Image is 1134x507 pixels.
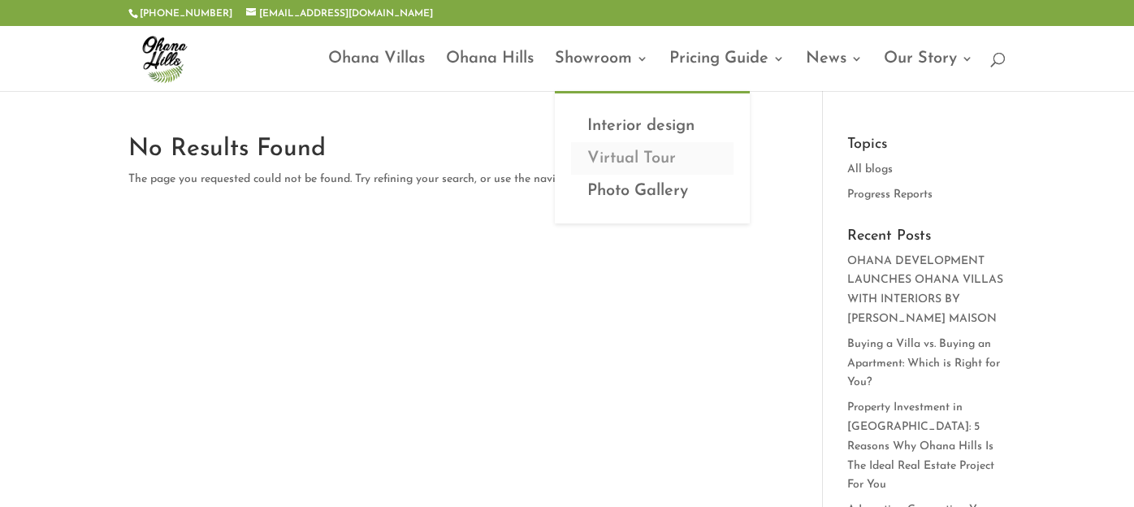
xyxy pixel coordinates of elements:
[847,163,893,175] a: All blogs
[669,53,785,91] a: Pricing Guide
[128,137,774,170] h1: No Results Found
[446,53,534,91] a: Ohana Hills
[571,142,734,175] a: Virtual Tour
[847,338,1000,389] a: Buying a Villa vs. Buying an Apartment: Which is Right for You?
[140,9,232,19] a: [PHONE_NUMBER]
[132,26,197,91] img: ohana-hills
[128,170,774,189] p: The page you requested could not be found. Try refining your search, or use the navigation above ...
[847,401,994,491] a: Property Investment in [GEOGRAPHIC_DATA]: 5 Reasons Why Ohana Hills Is The Ideal Real Estate Proj...
[328,53,425,91] a: Ohana Villas
[847,255,1003,325] a: OHANA DEVELOPMENT LAUNCHES OHANA VILLAS WITH INTERIORS BY [PERSON_NAME] MAISON
[847,229,1006,252] h4: Recent Posts
[884,53,973,91] a: Our Story
[806,53,863,91] a: News
[571,110,734,142] a: Interior design
[555,53,648,91] a: Showroom
[246,9,433,19] a: [EMAIL_ADDRESS][DOMAIN_NAME]
[847,188,933,201] a: Progress Reports
[847,137,1006,160] h4: Topics
[571,175,734,207] a: Photo Gallery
